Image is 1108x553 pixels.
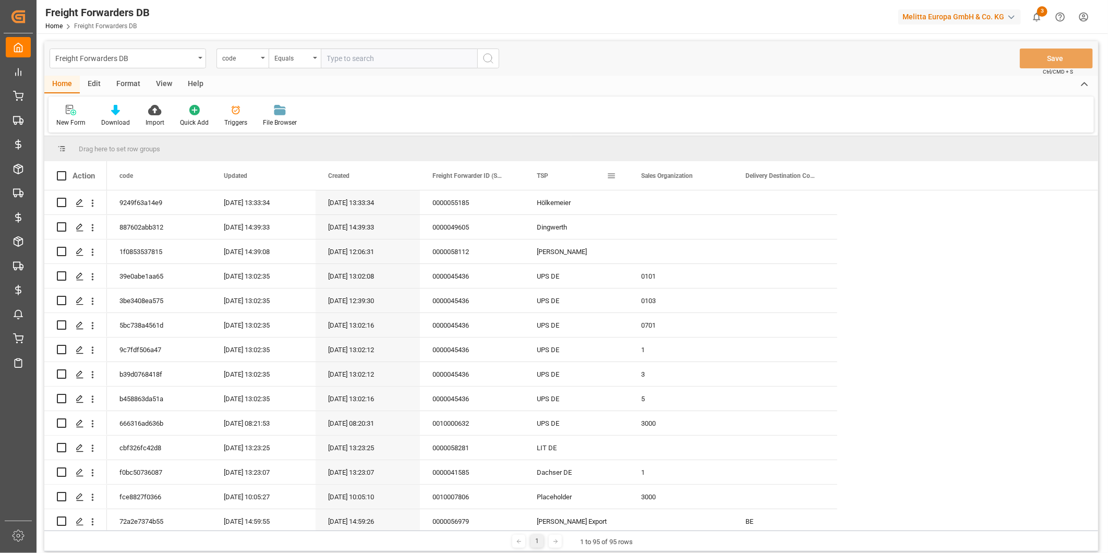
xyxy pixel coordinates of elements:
[420,362,524,386] div: 0000045436
[629,264,733,288] div: 0101
[44,76,80,93] div: Home
[524,264,629,288] div: UPS DE
[107,313,837,338] div: Press SPACE to select this row.
[263,118,297,127] div: File Browser
[101,118,130,127] div: Download
[107,436,211,460] div: cbf326fc42d8
[211,387,316,411] div: [DATE] 13:02:35
[420,509,524,533] div: 0000056979
[44,509,107,534] div: Press SPACE to select this row.
[79,145,160,153] span: Drag here to set row groups
[44,190,107,215] div: Press SPACE to select this row.
[1020,49,1093,68] button: Save
[420,190,524,214] div: 0000055185
[148,76,180,93] div: View
[524,190,629,214] div: Hölkemeier
[109,76,148,93] div: Format
[629,362,733,386] div: 3
[107,338,837,362] div: Press SPACE to select this row.
[224,118,247,127] div: Triggers
[316,485,420,509] div: [DATE] 10:05:10
[224,172,247,179] span: Updated
[316,313,420,337] div: [DATE] 13:02:16
[898,7,1025,27] button: Melitta Europa GmbH & Co. KG
[629,387,733,411] div: 5
[524,387,629,411] div: UPS DE
[180,118,209,127] div: Quick Add
[55,51,195,64] div: Freight Forwarders DB
[524,239,629,263] div: [PERSON_NAME]
[107,509,837,534] div: Press SPACE to select this row.
[107,436,837,460] div: Press SPACE to select this row.
[524,313,629,337] div: UPS DE
[420,239,524,263] div: 0000058112
[44,460,107,485] div: Press SPACE to select this row.
[316,215,420,239] div: [DATE] 14:39:33
[146,118,164,127] div: Import
[56,118,86,127] div: New Form
[537,172,548,179] span: TSP
[733,509,837,533] div: BE
[211,190,316,214] div: [DATE] 13:33:34
[222,51,258,63] div: code
[107,215,211,239] div: 887602abb312
[316,338,420,362] div: [DATE] 13:02:12
[73,171,95,181] div: Action
[107,264,211,288] div: 39e0abe1aa65
[316,436,420,460] div: [DATE] 13:23:25
[641,172,693,179] span: Sales Organization
[44,411,107,436] div: Press SPACE to select this row.
[420,264,524,288] div: 0000045436
[107,387,211,411] div: b458863da51a
[420,215,524,239] div: 0000049605
[524,338,629,362] div: UPS DE
[321,49,477,68] input: Type to search
[420,387,524,411] div: 0000045436
[107,387,837,411] div: Press SPACE to select this row.
[316,387,420,411] div: [DATE] 13:02:16
[107,190,211,214] div: 9249f63a14e9
[107,288,211,312] div: 3be3408ea575
[1025,5,1049,29] button: show 3 new notifications
[50,49,206,68] button: open menu
[44,338,107,362] div: Press SPACE to select this row.
[107,485,837,509] div: Press SPACE to select this row.
[1049,5,1072,29] button: Help Center
[629,313,733,337] div: 0701
[107,411,837,436] div: Press SPACE to select this row.
[107,313,211,337] div: 5bc738a4561d
[107,362,837,387] div: Press SPACE to select this row.
[211,338,316,362] div: [DATE] 13:02:35
[524,215,629,239] div: Dingwerth
[211,313,316,337] div: [DATE] 13:02:35
[44,313,107,338] div: Press SPACE to select this row.
[420,436,524,460] div: 0000058281
[420,313,524,337] div: 0000045436
[420,288,524,312] div: 0000045436
[107,338,211,362] div: 9c7fdf506a47
[316,239,420,263] div: [DATE] 12:06:31
[44,387,107,411] div: Press SPACE to select this row.
[180,76,211,93] div: Help
[44,362,107,387] div: Press SPACE to select this row.
[107,411,211,435] div: 666316ad636b
[316,509,420,533] div: [DATE] 14:59:26
[531,535,544,548] div: 1
[44,215,107,239] div: Press SPACE to select this row.
[420,485,524,509] div: 0010007806
[45,22,63,30] a: Home
[524,509,629,533] div: [PERSON_NAME] Export
[629,460,733,484] div: 1
[432,172,502,179] span: Freight Forwarder ID (SAP)
[328,172,350,179] span: Created
[316,460,420,484] div: [DATE] 13:23:07
[316,362,420,386] div: [DATE] 13:02:12
[524,485,629,509] div: Placeholder
[524,436,629,460] div: LIT DE
[211,239,316,263] div: [DATE] 14:39:08
[44,239,107,264] div: Press SPACE to select this row.
[211,411,316,435] div: [DATE] 08:21:53
[107,509,211,533] div: 72a2e7374b55
[745,172,815,179] span: Delivery Destination Country
[216,49,269,68] button: open menu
